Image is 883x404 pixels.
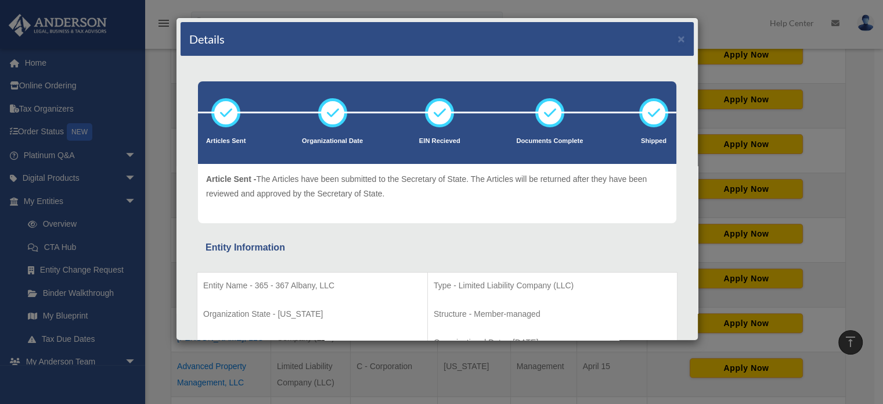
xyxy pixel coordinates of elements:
[206,172,668,201] p: The Articles have been submitted to the Secretary of State. The Articles will be returned after t...
[434,335,671,350] p: Organizational Date - [DATE]
[203,278,421,293] p: Entity Name - 365 - 367 Albany, LLC
[516,135,583,147] p: Documents Complete
[639,135,668,147] p: Shipped
[434,307,671,321] p: Structure - Member-managed
[189,31,225,47] h4: Details
[203,307,421,321] p: Organization State - [US_STATE]
[302,135,363,147] p: Organizational Date
[434,278,671,293] p: Type - Limited Liability Company (LLC)
[206,135,246,147] p: Articles Sent
[419,135,460,147] p: EIN Recieved
[206,239,669,256] div: Entity Information
[206,174,256,184] span: Article Sent -
[677,33,685,45] button: ×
